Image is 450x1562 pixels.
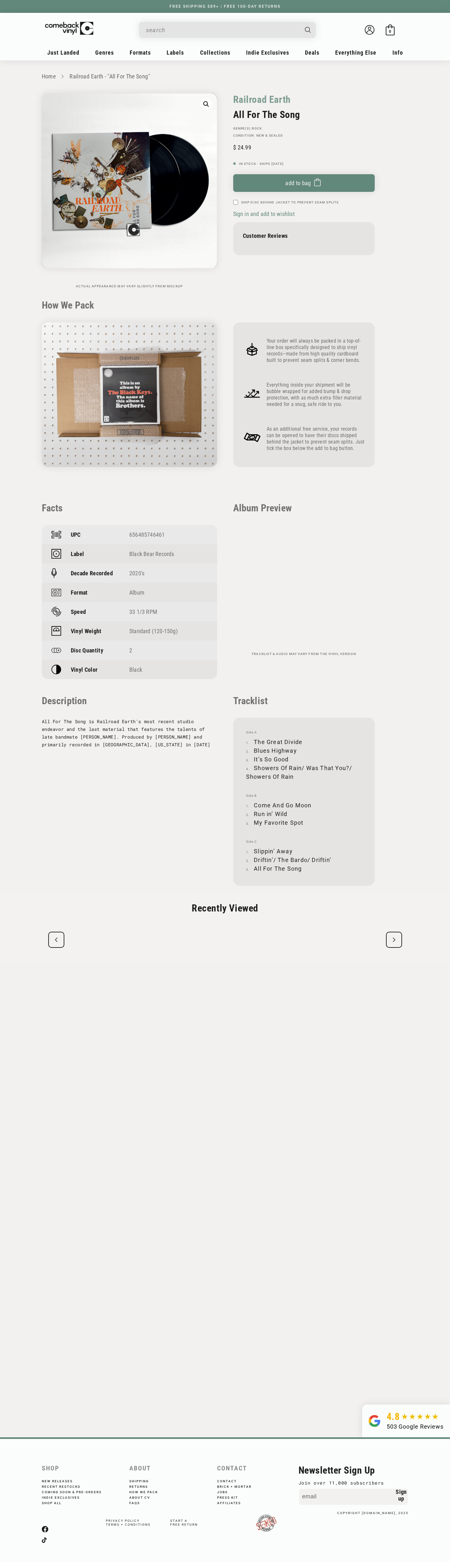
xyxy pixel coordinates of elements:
p: As an additional free service, your records can be opened to have their discs shipped behind the ... [267,426,365,452]
a: Black Bear Records [129,551,174,557]
small: copyright [DOMAIN_NAME], 2025 [337,1511,409,1515]
span: Start a free return [170,1519,198,1526]
img: Frame_4_2.png [243,428,262,447]
span: Indie Exclusives [246,49,289,56]
a: Indie Exclusives [42,1494,88,1500]
div: 656485746461 [129,531,207,538]
a: Returns [129,1483,157,1489]
a: Coming Soon & Pre-Orders [42,1489,110,1494]
p: Album Preview [233,502,375,514]
span: Formats [130,49,151,56]
span: $ [233,144,236,151]
li: All For The Song [246,864,362,873]
a: Brick + Mortar [217,1483,260,1489]
p: Decade Recorded [71,570,113,577]
li: Showers Of Rain/ Was That You?/ Showers Of Rain [246,764,362,781]
span: Collections [200,49,230,56]
li: Driftin’/ The Bardo/ Driftin’ [246,856,362,864]
p: All For The Song is Railroad Earth's most recent studio endeavor and the last material that featu... [42,718,217,749]
h2: About [129,1465,211,1472]
p: Speed [71,608,86,615]
media-gallery: Gallery Viewer [42,93,217,288]
h2: Shop [42,1465,123,1472]
p: Tracklist & audio may vary from the vinyl version [233,652,375,656]
a: About CV [129,1494,159,1500]
li: Blues Highway [246,746,362,755]
span: Side B [246,794,362,798]
a: Album [129,589,144,596]
span: Black [129,666,142,673]
div: 503 Google Reviews [387,1422,444,1431]
span: 24.99 [233,144,251,151]
span: Just Landed [47,49,79,56]
a: Privacy Policy [106,1519,140,1522]
p: UPC [71,531,81,538]
a: How We Pack [129,1489,167,1494]
img: Group.svg [369,1411,380,1431]
button: Sign in and add to wishlist [233,210,297,218]
a: Home [42,73,56,80]
li: The Great Divide [246,738,362,746]
span: Info [392,49,403,56]
p: Tracklist [233,695,375,706]
li: Come And Go Moon [246,801,362,810]
a: Shop All [42,1500,70,1505]
nav: breadcrumbs [42,72,409,81]
p: Your order will always be packed in a top-of-line box specifically designed to ship vinyl records... [267,338,365,364]
li: Run in’ Wild [246,810,362,818]
li: My Favorite Spot [246,818,362,827]
img: HowWePack-Updated.gif [42,322,217,467]
a: Railroad Earth [233,93,291,106]
p: Label [71,551,84,557]
a: FAQs [129,1500,149,1505]
p: GENRE(S): [233,127,375,130]
span: Labels [167,49,184,56]
p: Facts [42,502,217,514]
p: Description [42,695,217,706]
li: It’s So Good [246,755,362,764]
img: Frame_4_1.png [243,384,262,403]
a: Rock [252,127,262,130]
a: Terms + Conditions [106,1523,151,1526]
p: Actual appearance may vary slightly from mockup [42,284,217,288]
button: Sign up [394,1488,409,1502]
a: 4.8 503 Google Reviews [362,1405,450,1437]
button: Add to bag [233,174,375,192]
p: Everything inside your shipment will be bubble wrapped for added bump & drop protection, with as ... [267,382,365,408]
input: Email [299,1489,408,1505]
span: Everything Else [335,49,376,56]
a: Contact [217,1479,245,1483]
span: Side C [246,840,362,844]
span: Add to bag [285,180,311,186]
p: Join over 11,000 subscribers [298,1479,409,1487]
span: 2 [129,647,132,654]
span: 0 [389,29,391,34]
button: Search [299,22,317,38]
a: Standard (120-150g) [129,628,178,634]
h2: Contact [217,1465,298,1472]
span: Sign in and add to wishlist [233,211,295,217]
span: Side A [246,731,362,734]
span: Deals [305,49,319,56]
a: Jobs [217,1489,236,1494]
a: Shipping [129,1479,158,1483]
span: Genres [95,49,114,56]
h2: How We Pack [42,300,409,311]
p: Vinyl Color [71,666,98,673]
p: In Stock - Ships [DATE] [233,162,375,166]
a: Start afree return [170,1519,198,1526]
a: Press Kit [217,1494,247,1500]
input: search [146,23,298,37]
a: 33 1/3 RPM [129,608,157,615]
a: Railroad Earth - "All For The Song" [69,73,150,80]
h2: Newsletter Sign Up [298,1465,409,1476]
a: Affiliates [217,1500,250,1505]
p: Vinyl Weight [71,628,102,634]
img: Frame_4.png [243,340,262,359]
p: Format [71,589,88,596]
a: Recent Restocks [42,1483,89,1489]
span: 4.8 [387,1411,400,1422]
p: Disc Quantity [71,647,104,654]
img: star5.svg [401,1414,438,1420]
